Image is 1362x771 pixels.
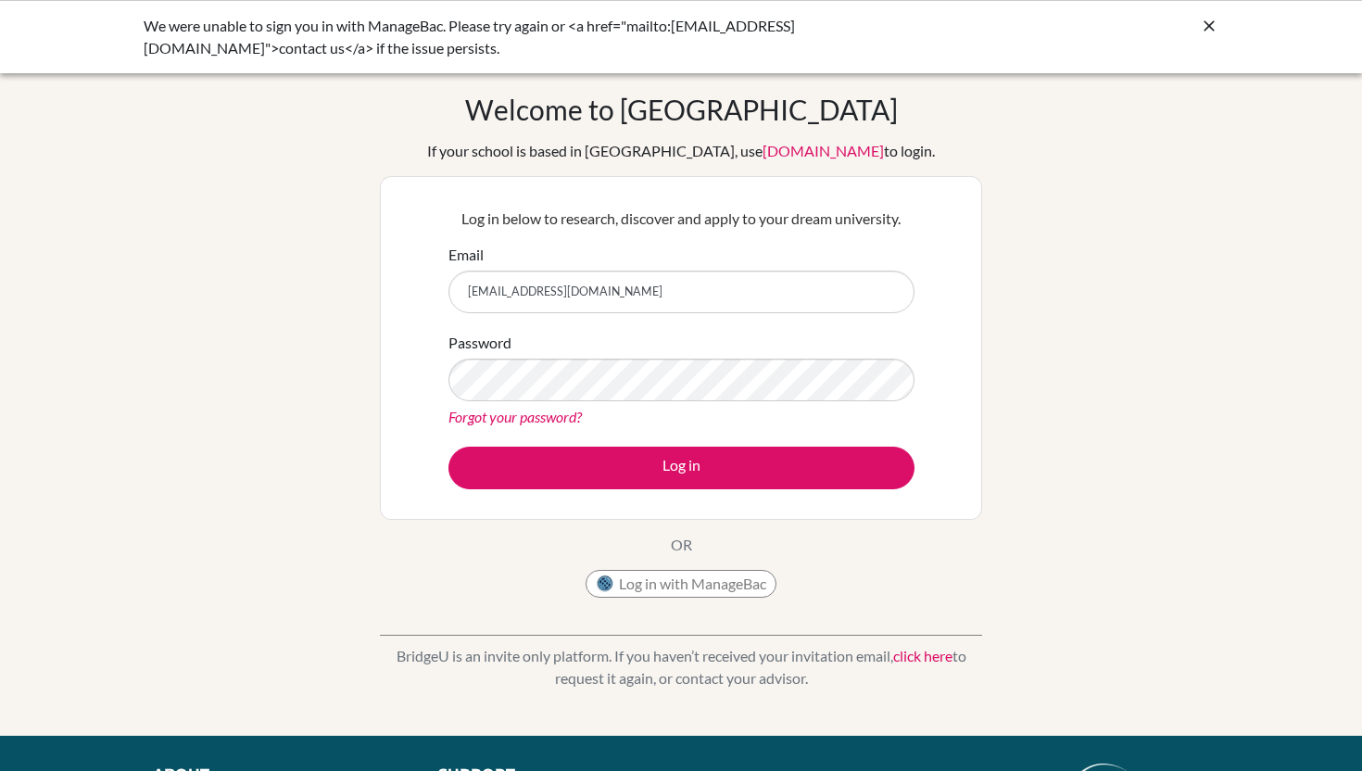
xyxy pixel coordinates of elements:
button: Log in with ManageBac [586,570,776,598]
a: Forgot your password? [448,408,582,425]
a: [DOMAIN_NAME] [763,142,884,159]
h1: Welcome to [GEOGRAPHIC_DATA] [465,93,898,126]
label: Password [448,332,511,354]
div: We were unable to sign you in with ManageBac. Please try again or <a href="mailto:[EMAIL_ADDRESS]... [144,15,940,59]
a: click here [893,647,952,664]
p: OR [671,534,692,556]
p: BridgeU is an invite only platform. If you haven’t received your invitation email, to request it ... [380,645,982,689]
button: Log in [448,447,914,489]
p: Log in below to research, discover and apply to your dream university. [448,208,914,230]
div: If your school is based in [GEOGRAPHIC_DATA], use to login. [427,140,935,162]
label: Email [448,244,484,266]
